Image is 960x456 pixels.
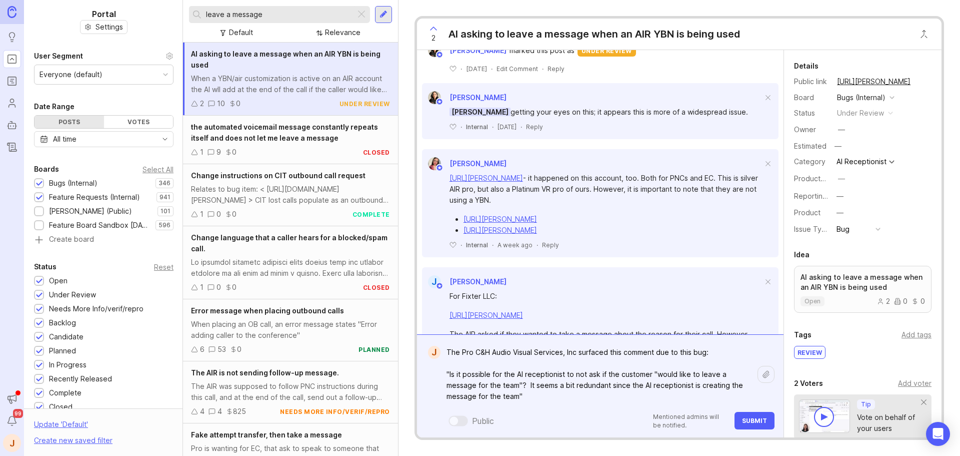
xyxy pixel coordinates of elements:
div: 6 [200,344,204,355]
div: · [491,65,492,73]
div: Planned [49,345,76,356]
div: · [520,123,522,131]
div: 4 [200,406,204,417]
div: Relates to bug item: < [URL][DOMAIN_NAME][PERSON_NAME] > CIT lost calls populate as an outbound c... [191,184,390,206]
div: Open [49,275,67,286]
div: Recently Released [49,373,112,384]
img: Ysabelle Eugenio [428,91,441,104]
button: Notifications [3,412,21,430]
div: Feature Board Sandbox [DATE] [49,220,150,231]
div: 53 [217,344,226,355]
div: Backlog [49,317,76,328]
div: getting your eyes on this; it appears this is more of a widespread issue. [449,107,762,118]
p: open [804,297,820,305]
a: Ysabelle Eugenio[PERSON_NAME] [422,91,506,104]
div: 1 [200,282,203,293]
div: under review [339,100,390,108]
span: marked this post as [509,45,574,56]
div: Bugs (Internal) [49,178,97,189]
div: complete [352,210,390,219]
div: 0 [216,209,221,220]
div: Add voter [898,378,931,389]
p: Tip [861,400,871,408]
div: 825 [233,406,246,417]
a: the automated voicemail message constantly repeats itself and does not let me leave a message190c... [183,116,398,164]
div: — [836,207,843,218]
p: 346 [158,179,170,187]
div: 2 Voters [794,377,823,389]
button: Announcements [3,390,21,408]
button: ProductboardID [835,172,848,185]
div: — [831,140,844,153]
a: Users [3,94,21,112]
div: When placing an OB call, an error message states "Error adding caller to the conference" [191,319,390,341]
div: Owner [794,124,829,135]
h1: Portal [92,8,116,20]
span: Change language that a caller hears for a blocked/spam call. [191,233,387,253]
img: Canny Home [7,6,16,18]
div: Reply [526,123,543,131]
button: J [3,434,21,452]
span: 2 [431,33,435,44]
div: Tags [794,329,811,341]
span: [PERSON_NAME] [449,45,506,56]
button: Settings [80,20,127,34]
a: Ideas [3,28,21,46]
div: 0 [216,282,221,293]
span: [PERSON_NAME] [449,277,506,286]
div: Board [794,92,829,103]
div: Public link [794,76,829,87]
div: Status [794,108,829,119]
a: Autopilot [3,116,21,134]
div: · [492,123,493,131]
span: Submit [742,417,767,424]
a: Portal [3,50,21,68]
div: · [460,65,462,73]
div: Open Intercom Messenger [926,422,950,446]
div: For Fixter LLC: [449,291,762,302]
div: Details [794,60,818,72]
img: Zuleica Garcia [428,157,441,170]
svg: toggle icon [157,135,173,143]
span: AI asking to leave a message when an AIR YBN is being used [191,50,380,69]
div: When a YBN/air customization is active on an AIR account the AI wll add at the end of the call if... [191,73,390,95]
div: closed [363,148,390,157]
label: Reporting Team [794,192,847,200]
span: the automated voicemail message constantly repeats itself and does not let me leave a message [191,123,378,142]
a: [URL][PERSON_NAME] [449,174,523,182]
div: — [836,191,843,202]
div: Feature Requests (Internal) [49,192,140,203]
div: Reply [547,65,564,73]
div: 10 [217,98,225,109]
a: J[PERSON_NAME] [422,275,506,288]
div: — [838,173,845,184]
div: Everyone (default) [39,69,102,80]
div: · [460,123,462,131]
div: under review [837,108,884,119]
div: 0 [237,344,241,355]
div: Bug [836,224,849,235]
div: planned [358,345,390,354]
div: 2 [877,298,890,305]
div: Lo ipsumdol sitametc adipisci elits doeius temp inc utlabor etdolore ma ali enim ad minim v quisn... [191,257,390,279]
div: review [794,346,825,358]
div: Votes [104,116,173,128]
span: Fake attempt transfer, then take a message [191,430,342,439]
div: Default [229,27,253,38]
button: Close button [914,24,934,44]
span: Change instructions on CIT outbound call request [191,171,365,180]
div: 4 [217,406,222,417]
div: — [838,124,845,135]
p: 596 [158,221,170,229]
div: Add tags [901,329,931,340]
img: member badge [435,98,443,106]
div: Posts [34,116,104,128]
div: The AIR asked if they wanted to take a message about the reason for their call. However, upon con... [449,329,762,351]
span: 99 [13,409,23,418]
a: Ysabelle Eugenio[PERSON_NAME] [422,44,509,57]
div: AI Receptionist [836,158,886,165]
a: [URL][PERSON_NAME] [463,215,537,223]
div: Category [794,156,829,167]
div: 0 [232,209,236,220]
